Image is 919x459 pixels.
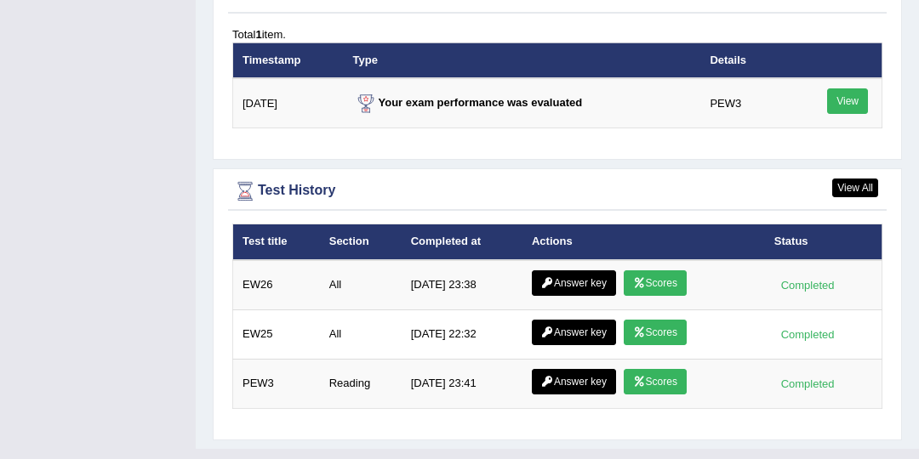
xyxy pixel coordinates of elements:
[624,270,687,296] a: Scores
[774,326,841,343] div: Completed
[402,359,522,408] td: [DATE] 23:41
[233,42,344,78] th: Timestamp
[320,260,402,310] td: All
[532,369,616,394] a: Answer key
[827,88,868,114] a: View
[522,224,765,260] th: Actions
[232,26,882,42] div: Total item.
[344,42,701,78] th: Type
[402,224,522,260] th: Completed at
[320,224,402,260] th: Section
[624,320,687,345] a: Scores
[402,309,522,359] td: [DATE] 22:32
[233,309,320,359] td: EW25
[320,309,402,359] td: All
[255,28,261,41] b: 1
[774,276,841,294] div: Completed
[765,224,882,260] th: Status
[320,359,402,408] td: Reading
[532,270,616,296] a: Answer key
[624,369,687,394] a: Scores
[233,224,320,260] th: Test title
[700,78,779,128] td: PEW3
[774,375,841,393] div: Completed
[232,178,882,204] div: Test History
[353,96,583,109] strong: Your exam performance was evaluated
[233,359,320,408] td: PEW3
[233,78,344,128] td: [DATE]
[832,178,878,197] a: View All
[233,260,320,310] td: EW26
[532,320,616,345] a: Answer key
[700,42,779,78] th: Details
[402,260,522,310] td: [DATE] 23:38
